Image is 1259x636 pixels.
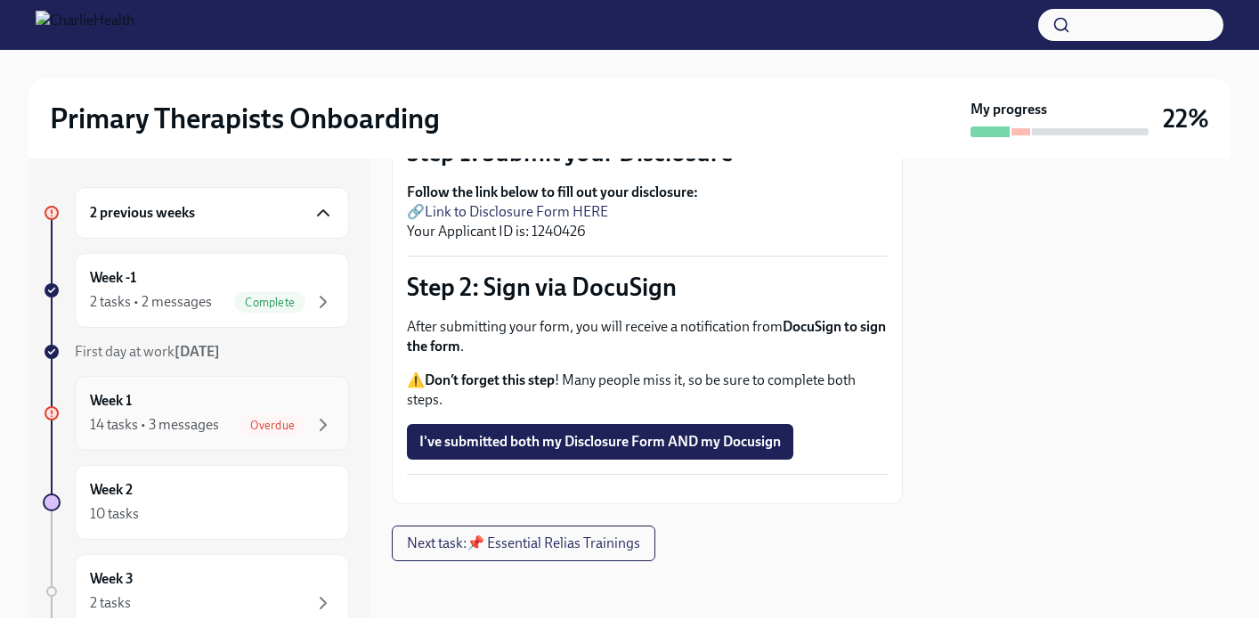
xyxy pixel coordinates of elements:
p: 🔗 Your Applicant ID is: 1240426 [407,183,888,241]
span: First day at work [75,343,220,360]
h6: Week 2 [90,480,133,500]
p: ⚠️ ! Many people miss it, so be sure to complete both steps. [407,371,888,410]
button: I've submitted both my Disclosure Form AND my Docusign [407,424,793,460]
strong: [DATE] [175,343,220,360]
h3: 22% [1163,102,1209,135]
span: Overdue [240,419,305,432]
h2: Primary Therapists Onboarding [50,101,440,136]
div: 2 tasks • 2 messages [90,292,212,312]
button: Next task:📌 Essential Relias Trainings [392,526,655,561]
p: Step 2: Sign via DocuSign [407,271,888,303]
div: 2 tasks [90,593,131,613]
a: First day at work[DATE] [43,342,349,362]
img: CharlieHealth [36,11,134,39]
a: Week -12 tasks • 2 messagesComplete [43,253,349,328]
a: Week 114 tasks • 3 messagesOverdue [43,376,349,451]
h6: 2 previous weeks [90,203,195,223]
span: Complete [234,296,305,309]
div: 14 tasks • 3 messages [90,415,219,435]
a: Week 210 tasks [43,465,349,540]
h6: Week -1 [90,268,136,288]
a: Week 32 tasks [43,554,349,629]
span: Next task : 📌 Essential Relias Trainings [407,534,640,552]
h6: Week 1 [90,391,132,411]
span: I've submitted both my Disclosure Form AND my Docusign [419,433,781,451]
h6: Week 3 [90,569,134,589]
a: Link to Disclosure Form HERE [425,203,608,220]
p: After submitting your form, you will receive a notification from . [407,317,888,356]
strong: My progress [971,100,1047,119]
div: 10 tasks [90,504,139,524]
strong: Don’t forget this step [425,371,555,388]
strong: Follow the link below to fill out your disclosure: [407,183,698,200]
div: 2 previous weeks [75,187,349,239]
